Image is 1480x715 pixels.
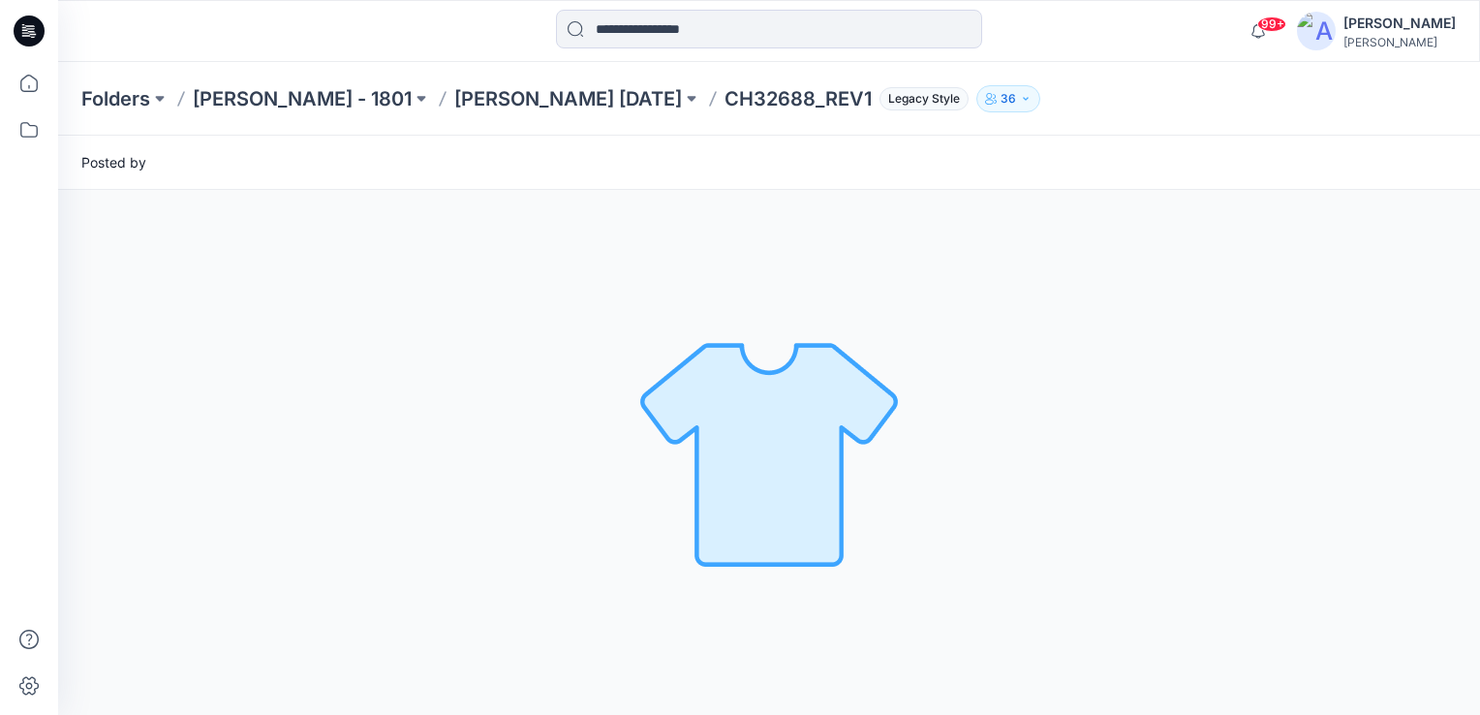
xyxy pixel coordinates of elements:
[1001,88,1016,109] p: 36
[1343,35,1456,49] div: [PERSON_NAME]
[879,87,969,110] span: Legacy Style
[976,85,1040,112] button: 36
[633,317,905,588] img: No Outline
[193,85,412,112] a: [PERSON_NAME] - 1801
[81,152,146,172] span: Posted by
[1257,16,1286,32] span: 99+
[454,85,682,112] a: [PERSON_NAME] [DATE]
[1297,12,1336,50] img: avatar
[872,85,969,112] button: Legacy Style
[1343,12,1456,35] div: [PERSON_NAME]
[725,85,872,112] p: CH32688_REV1
[81,85,150,112] a: Folders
